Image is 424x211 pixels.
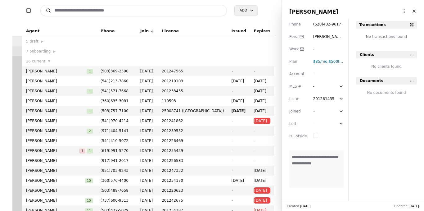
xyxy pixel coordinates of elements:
span: [DATE] [254,177,270,184]
span: Clients [360,52,374,58]
span: ( 541 ) 410 - 5072 [101,139,129,143]
span: [PERSON_NAME] [26,108,87,114]
span: - [232,89,233,93]
div: 5 draft [26,38,93,44]
div: - [313,71,324,77]
span: - [254,139,255,143]
span: ▶ [53,49,56,54]
span: Issued [232,28,246,34]
span: 201247565 [162,68,224,74]
div: Account [289,71,307,77]
span: - [232,139,233,143]
span: - [232,119,233,123]
span: [PERSON_NAME] [26,197,85,204]
span: [DATE] [254,187,270,194]
div: Left [289,121,307,127]
div: No documents found [356,89,417,96]
span: [PERSON_NAME] [289,9,338,15]
span: ( 541 ) 213 - 7860 [101,79,129,83]
span: 201242675 [162,197,224,204]
span: 1 [87,109,93,114]
button: 1 [87,68,93,74]
span: ( 951 ) 703 - 9243 [101,168,129,173]
span: [PERSON_NAME] [26,68,87,74]
span: Documents [360,78,383,84]
span: 201210103 [162,78,224,84]
span: [PERSON_NAME] [26,148,79,154]
span: ( 619 ) 991 - 5270 [101,149,129,153]
span: - [313,122,314,126]
span: [DATE] [140,187,154,194]
span: [DATE] [254,118,270,124]
span: 201226469 [162,138,224,144]
span: 1 [87,89,93,94]
button: 1 [87,148,93,154]
span: ▼ [48,58,50,64]
div: - [313,83,324,89]
span: 201247332 [162,167,224,174]
span: [DATE] [254,108,270,114]
span: , [329,59,345,64]
span: 201233455 [162,88,224,94]
span: - [232,188,233,193]
span: - [232,198,233,203]
button: 1 [79,148,85,154]
span: [PERSON_NAME] [26,118,93,124]
span: [DATE] [140,88,154,94]
span: [PERSON_NAME] [26,167,93,174]
span: $500 fee [329,59,344,64]
span: 201220623 [162,187,224,194]
span: - [232,168,233,173]
div: Work [289,46,307,52]
span: - [232,129,233,133]
span: [PERSON_NAME] [26,88,87,94]
span: - [254,149,255,153]
span: ( 541 ) 970 - 4214 [101,119,129,123]
span: [DATE] [140,98,154,104]
div: 7 onboarding [26,48,93,54]
div: Created: [287,204,311,209]
span: [DATE] [140,138,154,144]
span: [DATE] [140,167,154,174]
div: Updated: [394,204,419,209]
span: Join [140,28,149,34]
span: 201255439 [162,148,224,154]
span: ( 503 ) 757 - 7100 [101,109,129,113]
span: [PERSON_NAME] [26,128,87,134]
span: 10 [85,198,93,203]
span: [DATE] [232,177,246,184]
span: - [254,158,255,163]
span: ( 520 ) 402 - 9617 [313,22,341,26]
span: ( 360 ) 576 - 4400 [101,178,129,183]
div: 201261435 [313,96,335,102]
span: [PERSON_NAME][EMAIL_ADDRESS][PERSON_NAME][DOMAIN_NAME] [313,34,343,64]
span: [DATE] [254,88,270,94]
span: 1 [79,149,85,154]
span: [DATE] [140,118,154,124]
button: Add [234,5,257,16]
span: [PERSON_NAME] [26,138,93,144]
span: [PERSON_NAME] [26,187,93,194]
span: - [313,109,314,113]
div: Phone [289,21,307,27]
span: [DATE] [140,148,154,154]
span: - [254,69,255,73]
button: 1 [87,88,93,94]
span: $85 /mo [313,59,327,64]
span: License [162,28,179,34]
span: [PERSON_NAME] [26,158,93,164]
span: ( 503 ) 489 - 7658 [101,188,129,193]
span: [DATE] [140,158,154,164]
span: [DATE] [300,204,311,208]
span: Agent [26,28,40,34]
span: Phone [101,28,115,34]
div: No clients found [356,63,417,70]
span: [DATE] [254,98,270,104]
span: [DATE] [140,128,154,134]
span: ( 503 ) 369 - 2590 [101,69,129,73]
span: [DATE] [232,78,246,84]
span: [DATE] [140,197,154,204]
div: Transactions [359,22,386,28]
span: ( 737 ) 600 - 9313 [101,198,129,203]
button: 10 [85,177,93,184]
